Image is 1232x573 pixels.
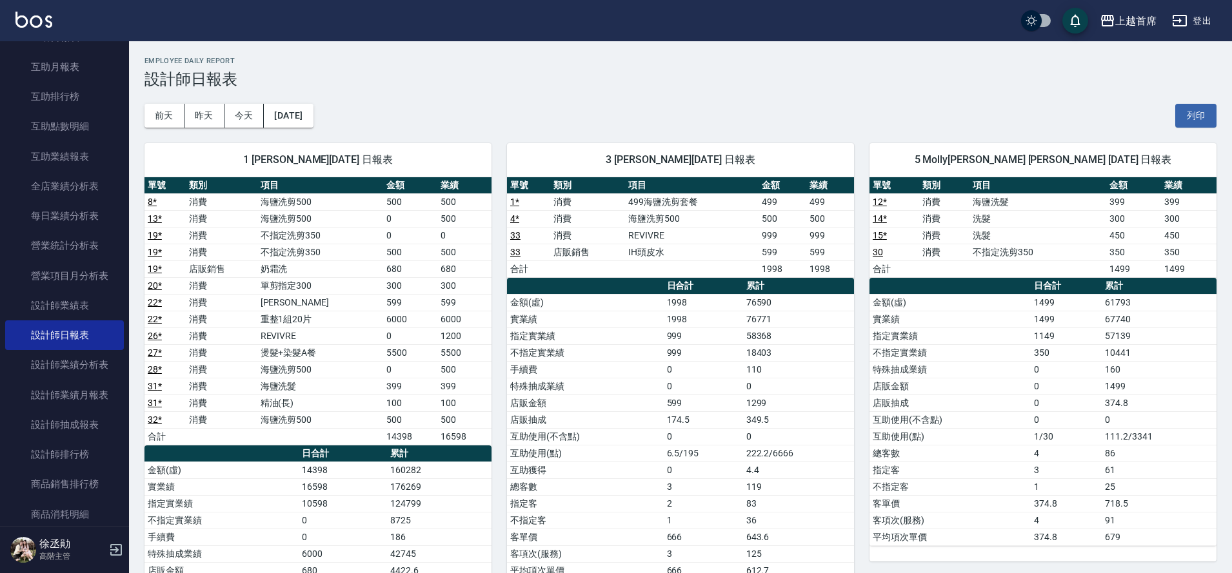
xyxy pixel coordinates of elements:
td: 399 [1161,193,1217,210]
td: 10598 [299,495,387,512]
td: 349.5 [743,411,854,428]
td: 0 [664,378,743,394]
a: 設計師業績表 [5,291,124,320]
td: 0 [299,529,387,545]
td: 0 [664,461,743,478]
td: 83 [743,495,854,512]
td: 86 [1102,445,1217,461]
td: 42745 [387,545,492,562]
td: 指定客 [869,461,1031,478]
th: 單號 [144,177,186,194]
td: 不指定客 [507,512,664,529]
td: 599 [664,394,743,411]
td: 2 [664,495,743,512]
td: 61793 [1102,294,1217,311]
td: 350 [1106,244,1162,260]
td: 消費 [919,244,969,260]
td: 1998 [664,294,743,311]
td: 500 [383,411,437,428]
a: 設計師排行榜 [5,440,124,469]
td: 1499 [1031,311,1102,327]
td: 消費 [186,378,257,394]
h3: 設計師日報表 [144,70,1217,88]
th: 累計 [1102,278,1217,295]
td: 0 [1031,361,1102,378]
td: 0 [1031,378,1102,394]
td: 金額(虛) [507,294,664,311]
td: 399 [383,378,437,394]
a: 商品銷售排行榜 [5,469,124,499]
th: 日合計 [664,278,743,295]
td: 海鹽洗剪500 [257,210,384,227]
th: 業績 [1161,177,1217,194]
td: 消費 [186,394,257,411]
td: 1499 [1031,294,1102,311]
a: 互助點數明細 [5,112,124,141]
td: 消費 [919,193,969,210]
td: 洗髮 [969,210,1106,227]
td: 999 [664,344,743,361]
td: 海鹽洗剪500 [257,411,384,428]
td: 58368 [743,327,854,344]
th: 金額 [1106,177,1162,194]
td: 1499 [1102,378,1217,394]
td: 0 [383,210,437,227]
td: 消費 [186,277,257,294]
td: 119 [743,478,854,495]
td: 1998 [664,311,743,327]
td: 500 [383,244,437,260]
td: 110 [743,361,854,378]
td: 6000 [437,311,492,327]
td: 店販銷售 [186,260,257,277]
td: 消費 [186,210,257,227]
th: 業績 [437,177,492,194]
h5: 徐丞勛 [39,538,105,550]
td: 450 [1161,227,1217,244]
td: 666 [664,529,743,545]
td: 67740 [1102,311,1217,327]
td: 16598 [299,478,387,495]
a: 30 [873,247,883,257]
img: Person [10,537,36,563]
td: 合計 [144,428,186,445]
td: 300 [437,277,492,294]
a: 全店業績分析表 [5,171,124,201]
div: 上越首席 [1115,13,1157,29]
td: 499海鹽洗剪套餐 [625,193,759,210]
td: 不指定洗剪350 [257,227,384,244]
p: 高階主管 [39,550,105,562]
td: 176269 [387,478,492,495]
a: 設計師日報表 [5,320,124,350]
td: 手續費 [144,529,299,545]
td: 金額(虛) [144,461,299,478]
td: 999 [806,227,854,244]
td: 互助使用(不含點) [507,428,664,445]
th: 單號 [869,177,920,194]
td: 4 [1031,512,1102,529]
button: 上越首席 [1095,8,1162,34]
td: 總客數 [507,478,664,495]
td: 4 [1031,445,1102,461]
td: 499 [806,193,854,210]
td: 680 [437,260,492,277]
td: 8725 [387,512,492,529]
td: 18403 [743,344,854,361]
td: 61 [1102,461,1217,478]
th: 日合計 [299,445,387,462]
td: 399 [437,378,492,394]
th: 業績 [806,177,854,194]
a: 互助排行榜 [5,82,124,112]
td: 海鹽洗剪500 [257,361,384,378]
td: 300 [1161,210,1217,227]
td: 6000 [299,545,387,562]
td: 718.5 [1102,495,1217,512]
th: 項目 [257,177,384,194]
td: 1998 [806,260,854,277]
td: 14398 [383,428,437,445]
td: 1499 [1161,260,1217,277]
td: 消費 [186,244,257,260]
td: 消費 [186,294,257,311]
td: 0 [1031,411,1102,428]
td: 指定實業績 [507,327,664,344]
td: 合計 [507,260,550,277]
